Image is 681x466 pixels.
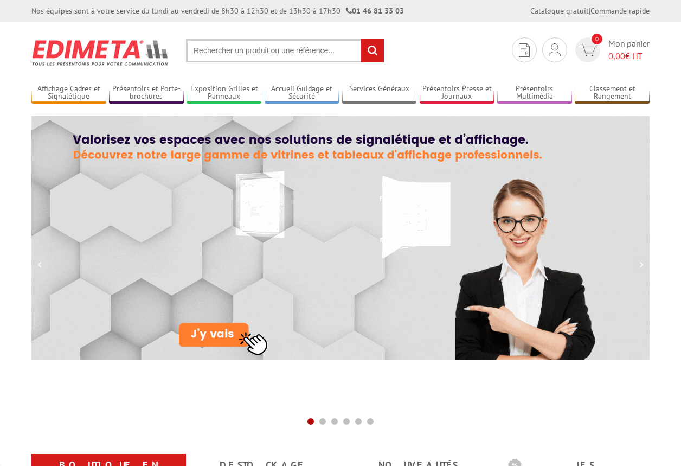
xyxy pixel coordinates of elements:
div: Nos équipes sont à votre service du lundi au vendredi de 8h30 à 12h30 et de 13h30 à 17h30 [31,5,404,16]
img: devis rapide [519,43,530,57]
div: | [530,5,650,16]
a: devis rapide 0 Mon panier 0,00€ HT [573,37,650,62]
input: rechercher [361,39,384,62]
a: Affichage Cadres et Signalétique [31,84,106,102]
a: Catalogue gratuit [530,6,589,16]
img: devis rapide [549,43,561,56]
span: 0,00 [608,50,625,61]
a: Présentoirs et Porte-brochures [109,84,184,102]
img: devis rapide [580,44,596,56]
span: € HT [608,50,650,62]
strong: 01 46 81 33 03 [346,6,404,16]
a: Commande rapide [590,6,650,16]
a: Services Généraux [342,84,417,102]
a: Exposition Grilles et Panneaux [187,84,261,102]
img: Présentoir, panneau, stand - Edimeta - PLV, affichage, mobilier bureau, entreprise [31,33,170,73]
a: Accueil Guidage et Sécurité [265,84,339,102]
a: Présentoirs Multimédia [497,84,572,102]
input: Rechercher un produit ou une référence... [186,39,384,62]
span: Mon panier [608,37,650,62]
span: 0 [592,34,602,44]
a: Présentoirs Presse et Journaux [420,84,494,102]
a: Classement et Rangement [575,84,650,102]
